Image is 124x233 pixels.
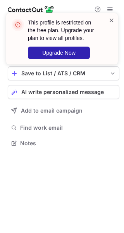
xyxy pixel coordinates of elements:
button: Upgrade Now [28,47,90,59]
img: ContactOut v5.3.10 [8,5,54,14]
span: Find work email [20,124,116,131]
header: This profile is restricted on the free plan. Upgrade your plan to view all profiles. [28,19,99,42]
button: Find work email [8,122,119,133]
span: Upgrade Now [42,50,76,56]
span: Add to email campaign [21,108,83,114]
button: AI write personalized message [8,85,119,99]
img: error [12,19,24,31]
button: Add to email campaign [8,104,119,118]
span: Notes [20,140,116,147]
span: AI write personalized message [21,89,104,95]
button: Notes [8,138,119,149]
